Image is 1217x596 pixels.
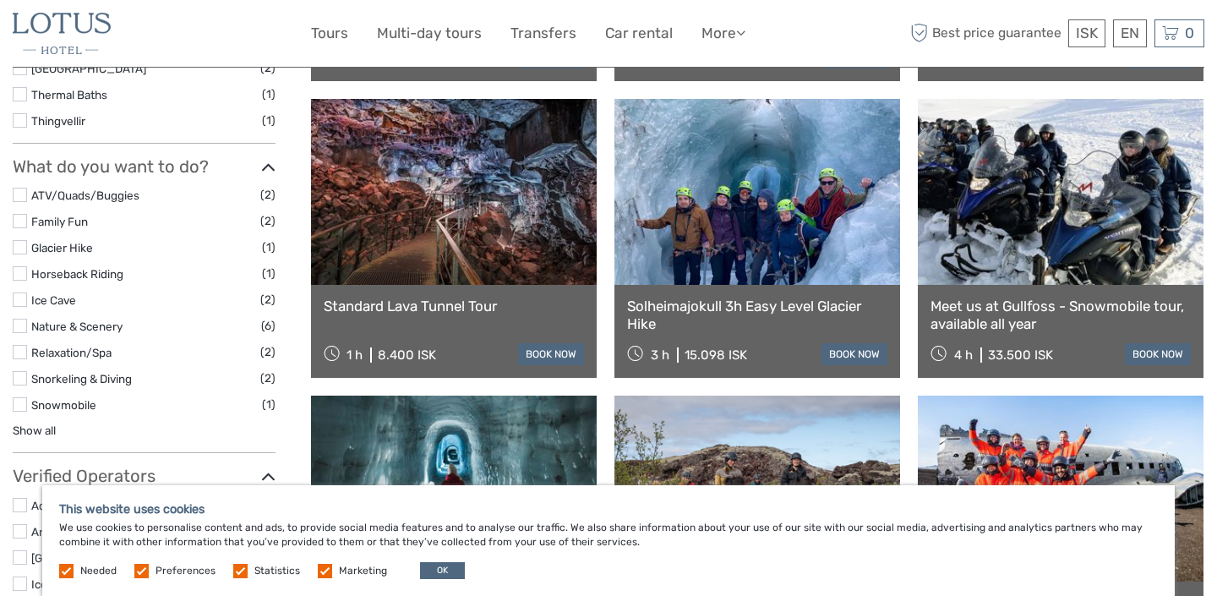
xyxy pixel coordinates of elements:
[339,564,387,578] label: Marketing
[605,21,673,46] a: Car rental
[31,189,139,202] a: ATV/Quads/Buggies
[324,298,584,314] a: Standard Lava Tunnel Tour
[377,21,482,46] a: Multi-day tours
[13,156,276,177] h3: What do you want to do?
[31,525,126,539] a: Arctic Adventures
[13,466,276,486] h3: Verified Operators
[260,290,276,309] span: (2)
[260,369,276,388] span: (2)
[1182,25,1197,41] span: 0
[31,62,146,75] a: [GEOGRAPHIC_DATA]
[31,320,123,333] a: Nature & Scenery
[254,564,300,578] label: Statistics
[262,85,276,104] span: (1)
[31,551,146,565] a: [GEOGRAPHIC_DATA]
[262,264,276,283] span: (1)
[685,347,747,363] div: 15.098 ISK
[31,114,85,128] a: Thingvellir
[930,298,1191,332] a: Meet us at Gullfoss - Snowmobile tour, available all year
[988,347,1053,363] div: 33.500 ISK
[80,564,117,578] label: Needed
[260,58,276,78] span: (2)
[156,564,216,578] label: Preferences
[260,185,276,205] span: (2)
[59,502,1158,517] h5: This website uses cookies
[262,395,276,414] span: (1)
[31,398,96,412] a: Snowmobile
[24,30,191,43] p: We're away right now. Please check back later!
[1125,343,1191,365] a: book now
[701,21,745,46] a: More
[42,485,1175,596] div: We use cookies to personalise content and ads, to provide social media features and to analyse ou...
[821,343,887,365] a: book now
[954,347,973,363] span: 4 h
[194,26,215,46] button: Open LiveChat chat widget
[261,316,276,336] span: (6)
[13,13,111,54] img: 40-5dc62ba0-bbfb-450f-bd65-f0e2175b1aef_logo_small.jpg
[311,21,348,46] a: Tours
[31,499,128,512] a: Adventure Vikings
[627,298,887,332] a: Solheimajokull 3h Easy Level Glacier Hike
[262,111,276,130] span: (1)
[31,577,232,591] a: Icelandic Mountain Guides by Icelandia
[260,342,276,362] span: (2)
[378,347,436,363] div: 8.400 ISK
[31,88,107,101] a: Thermal Baths
[262,238,276,257] span: (1)
[13,424,56,437] a: Show all
[31,267,123,281] a: Horseback Riding
[651,347,669,363] span: 3 h
[260,211,276,231] span: (2)
[347,347,363,363] span: 1 h
[31,346,112,359] a: Relaxation/Spa
[420,562,465,579] button: OK
[31,372,132,385] a: Snorkeling & Diving
[510,21,576,46] a: Transfers
[907,19,1065,47] span: Best price guarantee
[1113,19,1147,47] div: EN
[518,343,584,365] a: book now
[31,241,93,254] a: Glacier Hike
[31,215,88,228] a: Family Fun
[31,293,76,307] a: Ice Cave
[1076,25,1098,41] span: ISK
